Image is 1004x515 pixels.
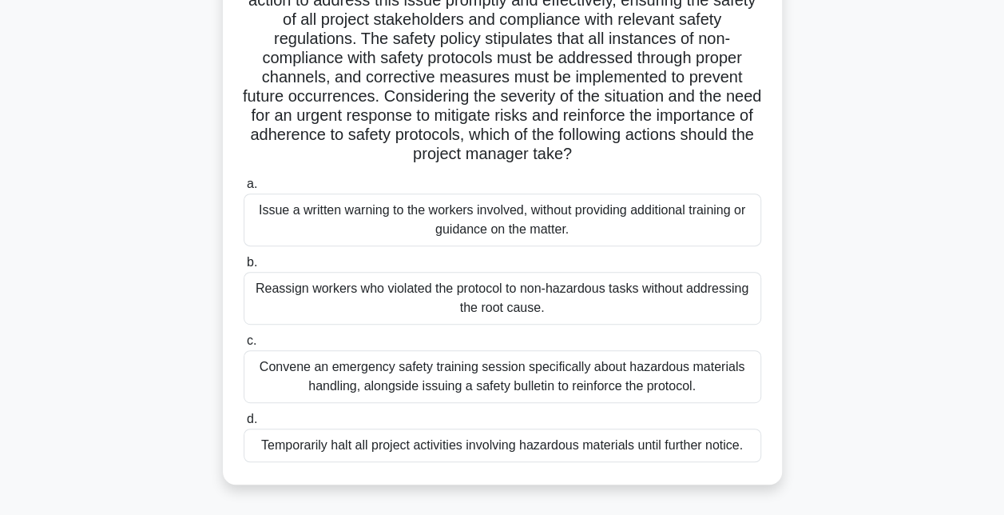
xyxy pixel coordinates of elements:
span: b. [247,255,257,269]
span: c. [247,333,256,347]
div: Reassign workers who violated the protocol to non-hazardous tasks without addressing the root cause. [244,272,761,325]
div: Issue a written warning to the workers involved, without providing additional training or guidanc... [244,194,761,246]
div: Temporarily halt all project activities involving hazardous materials until further notice. [244,429,761,462]
span: a. [247,177,257,190]
span: d. [247,412,257,425]
div: Convene an emergency safety training session specifically about hazardous materials handling, alo... [244,350,761,403]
